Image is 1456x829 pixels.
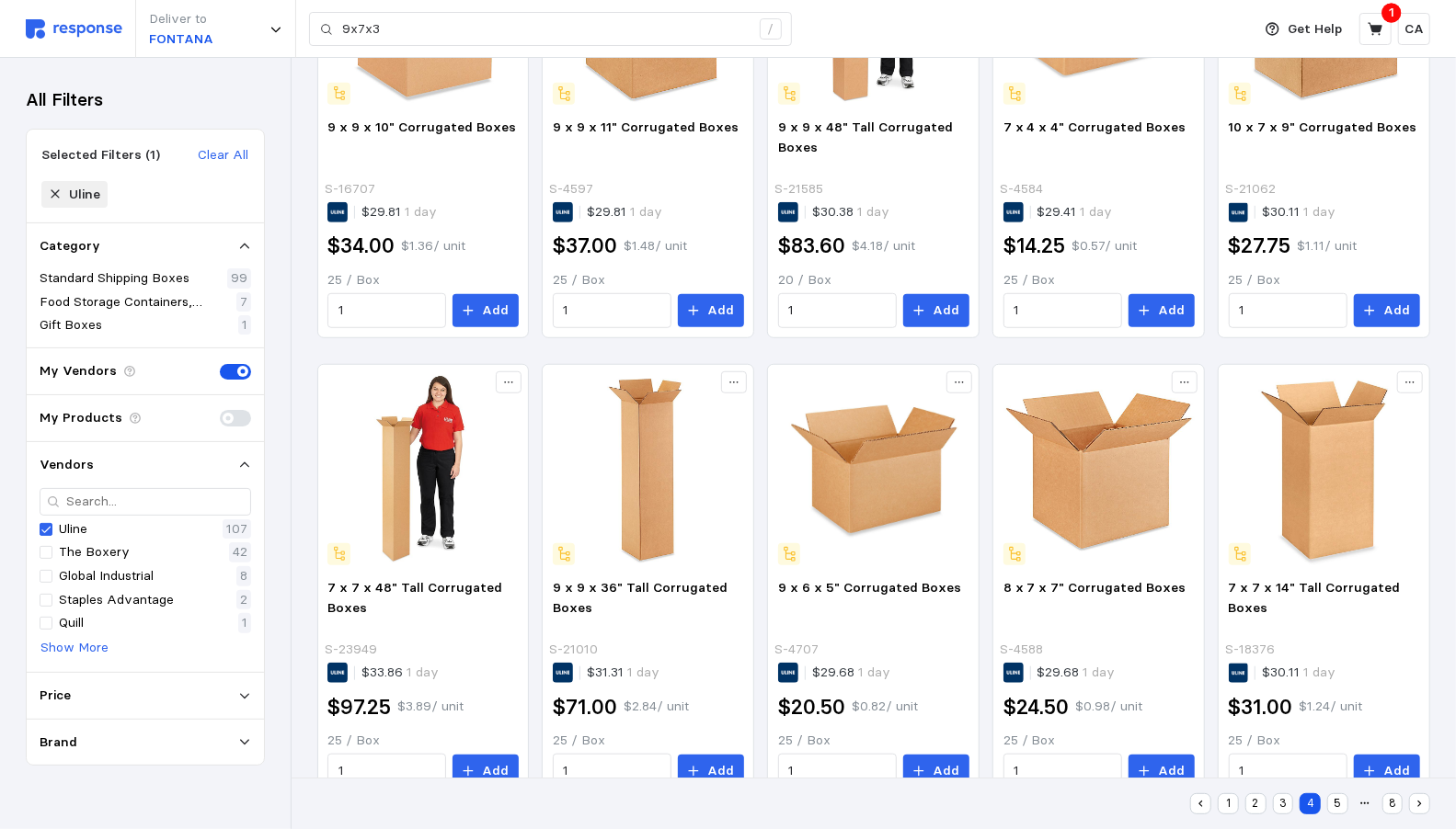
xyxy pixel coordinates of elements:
[778,232,845,260] h2: $83.60
[242,613,247,633] p: 1
[327,119,516,135] span: 9 x 9 x 10" Corrugated Boxes
[325,179,375,199] p: S-16707
[1289,19,1343,40] p: Get Help
[59,519,87,539] p: Uline
[1255,12,1354,47] button: Get Help
[26,19,122,39] img: svg%3e
[587,663,659,683] p: $31.31
[40,686,71,706] p: Price
[1003,270,1195,290] p: 25 / Box
[626,203,662,220] span: 1 day
[1158,761,1185,781] p: Add
[149,29,213,50] p: FONTANA
[1077,203,1113,220] span: 1 day
[774,640,819,660] p: S-4707
[1014,755,1111,788] input: Qty
[563,755,660,788] input: Qty
[242,315,247,335] p: 1
[778,579,961,596] span: 9 x 6 x 5" Corrugated Boxes
[40,638,109,658] p: Show More
[40,268,189,289] p: Standard Shipping Boxes
[1383,761,1410,781] p: Add
[198,145,248,165] p: Clear All
[854,664,890,680] span: 1 day
[1229,119,1417,135] span: 10 x 7 x 9" Corrugated Boxes
[549,179,593,199] p: S-4597
[59,542,130,562] p: The Boxery
[361,663,439,683] p: $33.86
[403,664,439,680] span: 1 day
[1038,202,1113,222] p: $29.41
[327,232,395,260] h2: $34.00
[41,145,160,165] div: Selected Filters (1)
[553,579,728,616] span: 9 x 9 x 36" Tall Corrugated Boxes
[553,375,744,566] img: S-21010
[327,270,519,290] p: 25 / Box
[852,697,918,717] p: $0.82 / unit
[553,731,744,751] p: 25 / Box
[854,203,889,220] span: 1 day
[401,236,465,256] p: $1.36 / unit
[325,640,377,660] p: S-23949
[812,663,890,683] p: $29.68
[587,202,662,222] p: $29.81
[401,203,437,220] span: 1 day
[1000,179,1043,199] p: S-4584
[1014,294,1111,327] input: Qty
[1225,640,1275,660] p: S-18376
[1262,202,1336,222] p: $30.11
[149,9,213,29] p: Deliver to
[40,361,117,381] p: My Vendors
[933,301,959,321] p: Add
[778,270,969,290] p: 20 / Box
[1003,232,1066,260] h2: $14.25
[1300,793,1321,814] button: 4
[812,202,889,222] p: $30.38
[778,375,969,566] img: S-4707
[1354,294,1420,327] button: Add
[240,590,247,610] p: 2
[240,292,247,312] p: 7
[40,732,77,753] p: Brand
[59,590,174,610] p: Staples Advantage
[553,232,617,260] h2: $37.00
[240,566,247,586] p: 8
[624,236,687,256] p: $1.48 / unit
[233,542,247,562] p: 42
[707,761,734,781] p: Add
[1389,3,1394,23] p: 1
[327,693,391,721] h2: $97.25
[1229,270,1420,290] p: 25 / Box
[1327,793,1348,814] button: 5
[1225,179,1276,199] p: S-21062
[397,697,464,717] p: $3.89 / unit
[1218,793,1239,814] button: 1
[1076,697,1143,717] p: $0.98 / unit
[678,755,744,788] button: Add
[26,87,103,112] h3: All Filters
[707,301,734,321] p: Add
[327,375,519,566] img: S-23949
[1229,731,1420,751] p: 25 / Box
[1003,731,1195,751] p: 25 / Box
[1245,793,1267,814] button: 2
[778,731,969,751] p: 25 / Box
[1298,236,1358,256] p: $1.11 / unit
[1080,664,1116,680] span: 1 day
[1239,294,1336,327] input: Qty
[1158,301,1185,321] p: Add
[1129,755,1195,788] button: Add
[788,755,886,788] input: Qty
[553,693,617,721] h2: $71.00
[327,579,502,616] span: 7 x 7 x 48" Tall Corrugated Boxes
[342,13,750,46] input: Search for a product name or SKU
[453,755,519,788] button: Add
[482,301,509,321] p: Add
[482,761,509,781] p: Add
[66,489,244,516] input: Search...
[1404,19,1424,40] p: CA
[624,664,659,680] span: 1 day
[59,566,154,586] p: Global Industrial
[361,202,437,222] p: $29.81
[59,613,84,633] p: Quill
